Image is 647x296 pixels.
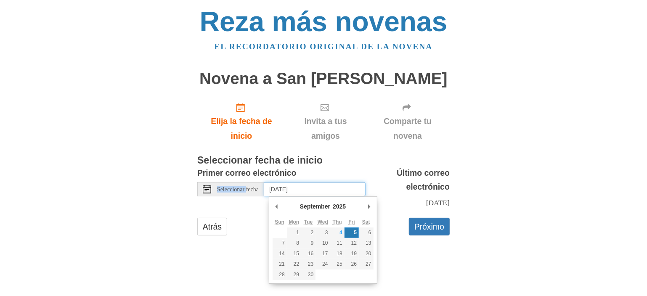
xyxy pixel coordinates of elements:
button: 15 [287,248,301,259]
button: 24 [316,259,330,270]
button: 23 [301,259,316,270]
font: [DATE] [426,198,450,207]
button: 29 [287,270,301,280]
button: 2 [301,227,316,238]
button: 27 [359,259,373,270]
button: Next Month [365,200,374,213]
button: 20 [359,248,373,259]
button: 5 [345,227,359,238]
abbr: Wednesday [318,219,328,225]
input: Use the arrow keys to pick a date [264,182,366,196]
a: Reza más novenas [200,6,448,37]
button: 13 [359,238,373,248]
font: Novena a San [PERSON_NAME] [199,69,448,87]
div: Haga clic en "Siguiente" para confirmar su fecha de inicio primero. [366,96,450,147]
button: 9 [301,238,316,248]
button: 28 [273,270,287,280]
font: Seleccionar fecha [217,186,259,192]
button: 11 [330,238,345,248]
a: El recordatorio original de la novena [214,42,432,51]
button: 8 [287,238,301,248]
abbr: Sunday [275,219,284,225]
button: Próximo [409,218,450,235]
button: 16 [301,248,316,259]
button: Previous Month [273,200,281,213]
button: 30 [301,270,316,280]
abbr: Thursday [333,219,342,225]
button: 25 [330,259,345,270]
font: Próximo [414,222,444,231]
font: Elija la fecha de inicio [211,117,272,140]
abbr: Saturday [362,219,370,225]
abbr: Monday [289,219,300,225]
button: 6 [359,227,373,238]
font: Comparte tu novena [384,117,432,140]
div: September [299,200,331,213]
button: 12 [345,238,359,248]
abbr: Tuesday [304,219,313,225]
font: Último correo electrónico [397,168,450,191]
button: 14 [273,248,287,259]
button: 18 [330,248,345,259]
div: 2025 [331,200,347,213]
button: 3 [316,227,330,238]
button: 10 [316,238,330,248]
font: Primer correo electrónico [197,168,297,177]
button: 17 [316,248,330,259]
div: Haga clic en "Siguiente" para confirmar su fecha de inicio primero. [286,96,366,147]
font: Atrás [203,222,222,231]
button: 22 [287,259,301,270]
button: 7 [273,238,287,248]
button: 21 [273,259,287,270]
button: 4 [330,227,345,238]
a: Atrás [197,218,227,235]
abbr: Friday [348,219,355,225]
button: 19 [345,248,359,259]
button: 26 [345,259,359,270]
button: 1 [287,227,301,238]
font: Invita a tus amigos [305,117,347,140]
font: Seleccionar fecha de inicio [197,155,323,166]
a: Elija la fecha de inicio [197,96,286,147]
